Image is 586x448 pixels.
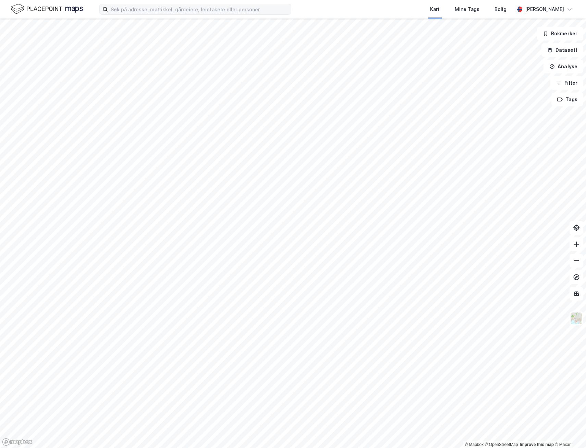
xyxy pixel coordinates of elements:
[430,5,440,13] div: Kart
[552,415,586,448] iframe: Chat Widget
[108,4,291,14] input: Søk på adresse, matrikkel, gårdeiere, leietakere eller personer
[570,312,583,325] img: Z
[2,438,32,446] a: Mapbox homepage
[551,93,583,106] button: Tags
[465,442,484,447] a: Mapbox
[537,27,583,40] button: Bokmerker
[455,5,479,13] div: Mine Tags
[525,5,564,13] div: [PERSON_NAME]
[550,76,583,90] button: Filter
[11,3,83,15] img: logo.f888ab2527a4732fd821a326f86c7f29.svg
[544,60,583,73] button: Analyse
[485,442,518,447] a: OpenStreetMap
[495,5,506,13] div: Bolig
[520,442,554,447] a: Improve this map
[541,43,583,57] button: Datasett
